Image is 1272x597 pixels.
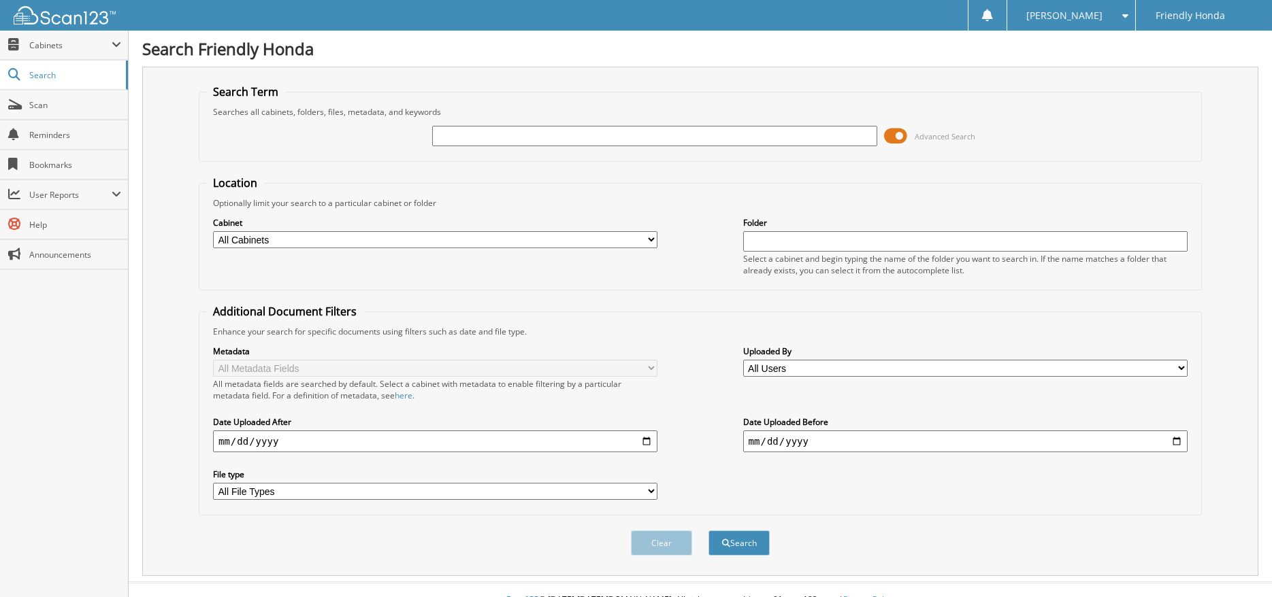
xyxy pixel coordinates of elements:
[631,530,692,556] button: Clear
[213,345,657,357] label: Metadata
[743,253,1188,276] div: Select a cabinet and begin typing the name of the folder you want to search in. If the name match...
[213,416,657,428] label: Date Uploaded After
[743,345,1188,357] label: Uploaded By
[29,99,121,111] span: Scan
[743,430,1188,452] input: end
[213,430,657,452] input: start
[395,390,412,401] a: here
[14,6,116,24] img: scan123-logo-white.svg
[29,219,121,231] span: Help
[142,37,1258,60] h1: Search Friendly Honda
[206,106,1194,118] div: Searches all cabinets, folders, files, metadata, and keywords
[1156,12,1225,20] span: Friendly Honda
[29,69,119,81] span: Search
[206,304,363,319] legend: Additional Document Filters
[29,159,121,171] span: Bookmarks
[206,84,285,99] legend: Search Term
[1026,12,1103,20] span: [PERSON_NAME]
[29,129,121,141] span: Reminders
[206,175,264,190] legend: Location
[708,530,770,556] button: Search
[206,326,1194,337] div: Enhance your search for specific documents using filters such as date and file type.
[29,189,112,201] span: User Reports
[743,217,1188,228] label: Folder
[29,39,112,51] span: Cabinets
[915,131,975,141] span: Advanced Search
[213,468,657,480] label: File type
[206,197,1194,209] div: Optionally limit your search to a particular cabinet or folder
[29,249,121,260] span: Announcements
[213,378,657,401] div: All metadata fields are searched by default. Select a cabinet with metadata to enable filtering b...
[743,416,1188,428] label: Date Uploaded Before
[213,217,657,228] label: Cabinet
